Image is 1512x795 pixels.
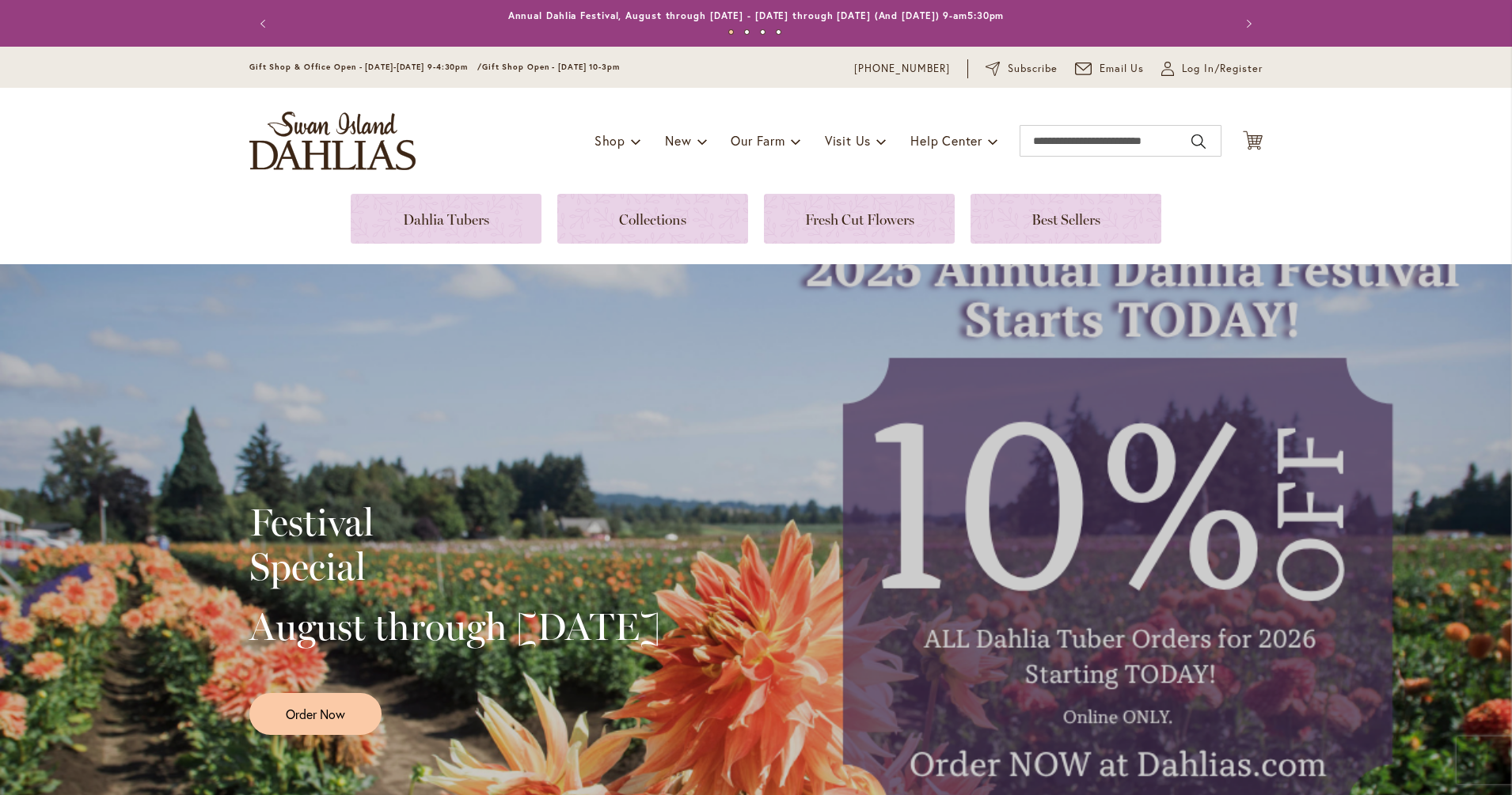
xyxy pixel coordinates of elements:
[249,604,660,649] h2: August through [DATE]
[1182,61,1263,77] span: Log In/Register
[249,500,660,589] h2: Festival Special
[1075,61,1145,77] a: Email Us
[665,132,691,149] span: New
[1100,61,1145,77] span: Email Us
[482,62,620,72] span: Gift Shop Open - [DATE] 10-3pm
[249,62,482,72] span: Gift Shop & Office Open - [DATE]-[DATE] 9-4:30pm /
[1008,61,1058,77] span: Subscribe
[249,8,281,40] button: Previous
[1231,8,1263,40] button: Next
[760,29,765,35] button: 3 of 4
[286,705,345,723] span: Order Now
[508,9,1005,21] a: Annual Dahlia Festival, August through [DATE] - [DATE] through [DATE] (And [DATE]) 9-am5:30pm
[854,61,950,77] a: [PHONE_NUMBER]
[776,29,781,35] button: 4 of 4
[825,132,871,149] span: Visit Us
[249,112,416,170] a: store logo
[249,693,382,735] a: Order Now
[986,61,1058,77] a: Subscribe
[731,132,784,149] span: Our Farm
[910,132,982,149] span: Help Center
[1161,61,1263,77] a: Log In/Register
[595,132,625,149] span: Shop
[744,29,750,35] button: 2 of 4
[728,29,734,35] button: 1 of 4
